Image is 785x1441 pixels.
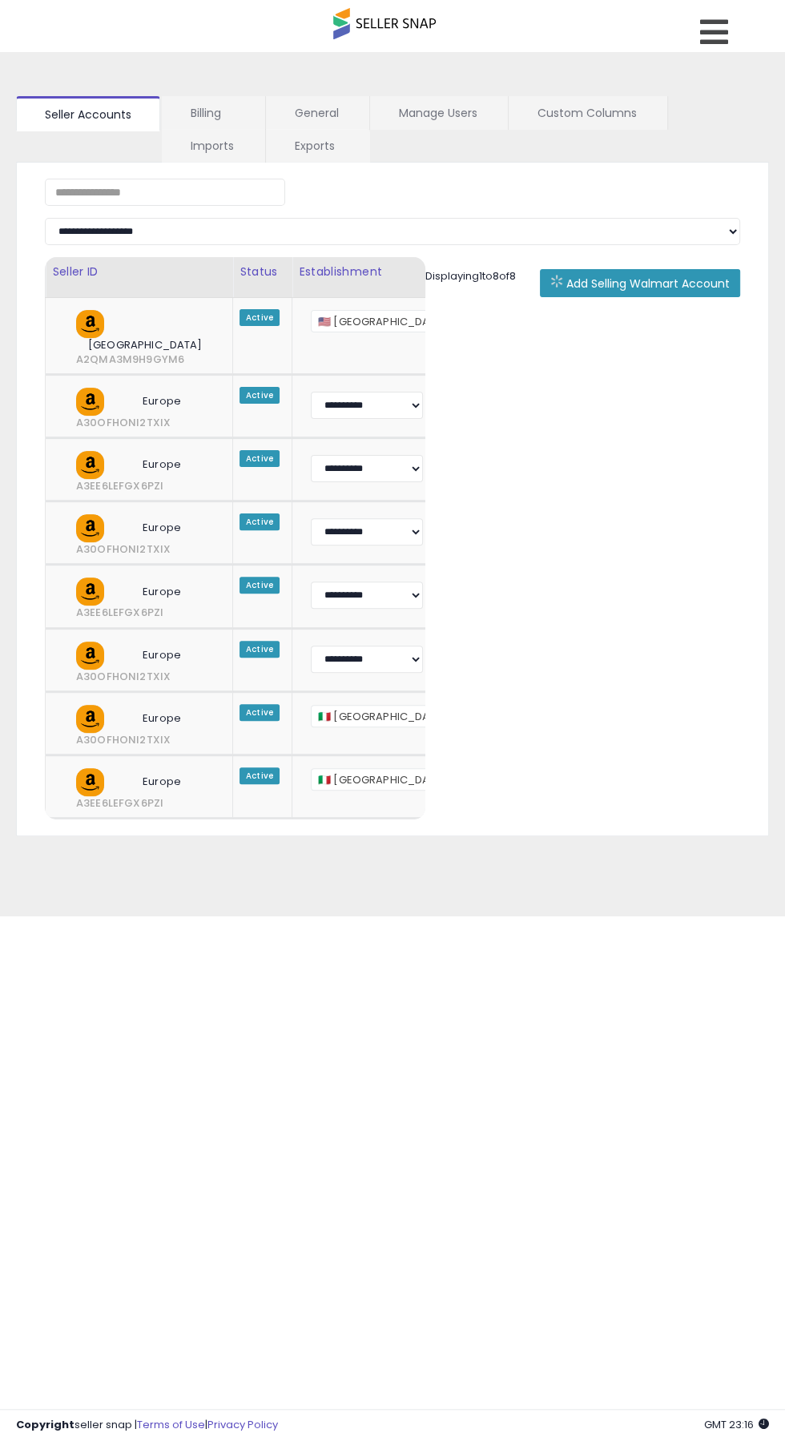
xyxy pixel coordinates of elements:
[311,705,465,727] span: 🇮🇹 Italy
[76,768,104,796] img: amazon.png
[131,710,193,726] span: Europe
[509,96,666,130] a: Custom Columns
[131,457,193,472] span: Europe
[64,732,183,747] span: A30OFHONI2TXIX
[131,393,193,409] span: Europe
[64,669,183,684] span: A30OFHONI2TXIX
[311,310,465,332] span: 🇺🇸 United States
[64,478,175,493] span: A3EE6LEFGX6PZI
[312,706,464,728] span: 🇮🇹 Italy
[240,387,280,404] span: Active
[76,388,104,416] img: amazon.png
[131,584,193,599] span: Europe
[131,647,193,662] span: Europe
[240,704,280,721] span: Active
[311,768,465,791] span: 🇮🇹 Italy
[162,129,264,163] a: Imports
[64,415,183,430] span: A30OFHONI2TXIX
[76,451,104,479] img: amazon.png
[299,264,482,280] div: Establishment
[76,514,104,542] img: amazon.png
[52,264,226,280] div: Seller ID
[76,642,104,670] img: amazon.png
[64,352,196,367] span: A2QMA3M9H9GYM6
[76,310,104,338] img: amazon.png
[240,767,280,784] span: Active
[312,769,464,791] span: 🇮🇹 Italy
[64,605,175,620] span: A3EE6LEFGX6PZI
[240,450,280,467] span: Active
[266,96,368,130] a: General
[240,641,280,658] span: Active
[370,96,506,130] a: Manage Users
[16,96,160,131] a: Seller Accounts
[76,578,104,606] img: amazon.png
[64,795,175,811] span: A3EE6LEFGX6PZI
[240,577,280,594] span: Active
[162,96,264,130] a: Billing
[240,264,285,280] div: Status
[266,129,368,163] a: Exports
[76,705,104,733] img: amazon.png
[312,311,464,333] span: 🇺🇸 United States
[76,337,215,352] span: [GEOGRAPHIC_DATA]
[240,513,280,530] span: Active
[240,309,280,326] span: Active
[131,520,193,535] span: Europe
[64,541,183,557] span: A30OFHONI2TXIX
[131,774,193,789] span: Europe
